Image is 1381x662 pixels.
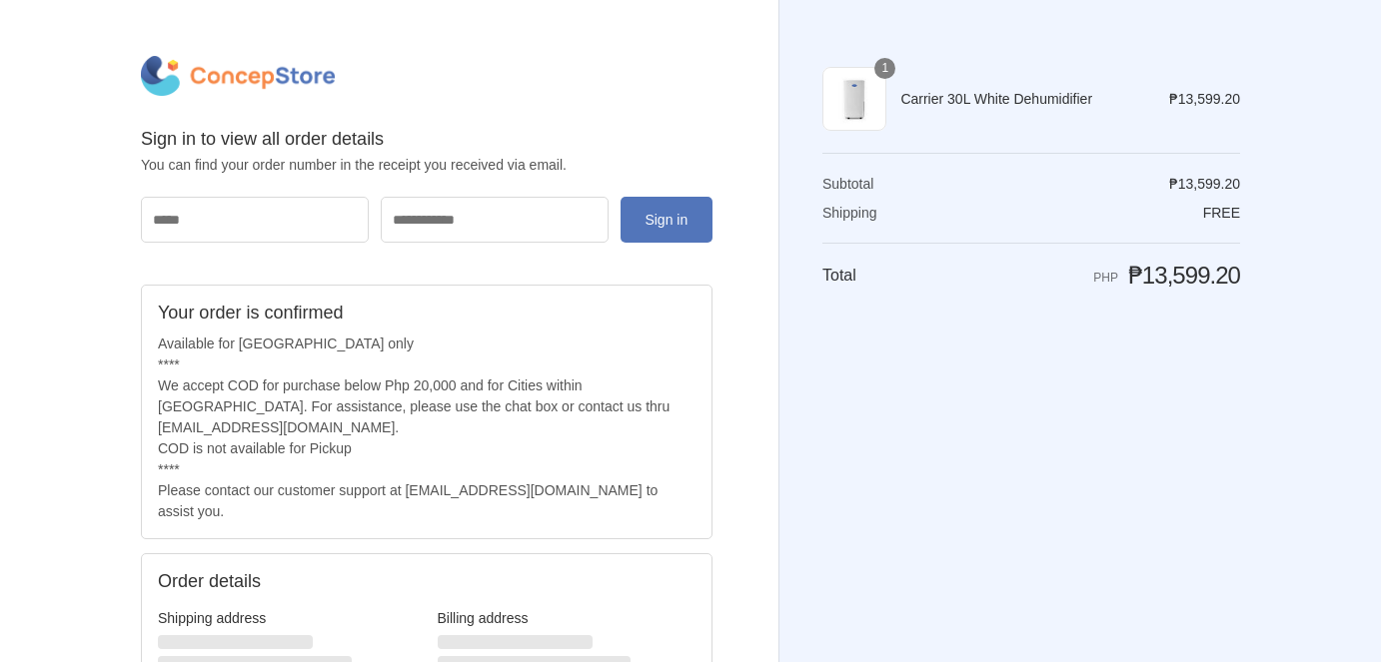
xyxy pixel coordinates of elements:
p: Please contact our customer support at [EMAIL_ADDRESS][DOMAIN_NAME] to assist you. [158,480,695,522]
p: We accept COD for purchase below Php 20,000 and for Cities within [GEOGRAPHIC_DATA]. For assistan... [158,375,695,438]
p: COD is not available for Pickup [158,438,695,459]
button: Sign in [621,197,712,243]
th: Subtotal [822,175,925,193]
span: Free [1203,205,1240,221]
span: Carrier 30L White Dehumidifier [900,90,1140,108]
h2: Sign in to view all order details [141,128,712,151]
span: Shipping [822,205,877,221]
img: ConcepStore [141,56,335,96]
span: PHP [1093,271,1118,285]
span: ₱13,599.20 [1169,176,1240,192]
p: You can find your order number in the receipt you received via email. [141,155,712,176]
h3: Shipping address [158,609,417,627]
img: carrier-dehumidifier-30-liter-full-view-concepstore [822,67,886,131]
h2: Order details [158,570,427,593]
span: ₱13,599.20 [1169,91,1240,107]
h3: Billing address [438,609,696,627]
span: 1 [874,58,895,79]
span: ₱13,599.20 [1128,262,1240,289]
p: Available for [GEOGRAPHIC_DATA] only [158,333,695,354]
span: Total [822,267,856,284]
h2: Your order is confirmed [158,302,695,325]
